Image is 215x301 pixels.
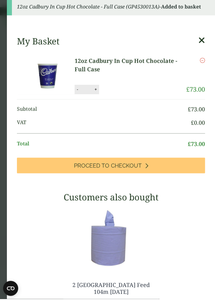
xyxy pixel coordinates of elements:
button: - [75,89,80,94]
span: Subtotal [17,107,188,116]
bdi: 73.00 [188,142,205,150]
img: 12oz Cadbury In Cup Hot Chocolate -Full Case of-0 [18,59,75,96]
a: 12oz Cadbury In Cup Hot Chocolate - Full Case [75,59,186,76]
span: VAT [17,121,191,129]
bdi: 73.00 [186,87,205,96]
span: £ [186,87,190,96]
bdi: 0.00 [191,121,205,128]
span: £ [188,142,191,150]
em: 12oz Cadbury In Cup Hot Chocolate - Full Case (GP4530013A) [17,5,160,12]
span: £ [188,108,191,115]
button: + [92,89,99,94]
span: £ [191,121,194,128]
a: 2 [GEOGRAPHIC_DATA] Feed 104m [DATE] [72,283,150,298]
span: Proceed to Checkout [74,164,142,171]
bdi: 73.00 [188,108,205,115]
h3: Customers also bought [17,194,205,205]
h2: My Basket [17,38,60,49]
strong: Added to basket [161,5,201,12]
img: 3630017-2-Ply-Blue-Centre-Feed-104m [63,209,159,271]
a: Proceed to Checkout [17,160,205,175]
span: Total [17,142,188,150]
a: Remove this item [200,59,205,66]
button: Open CMP widget [3,283,18,298]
